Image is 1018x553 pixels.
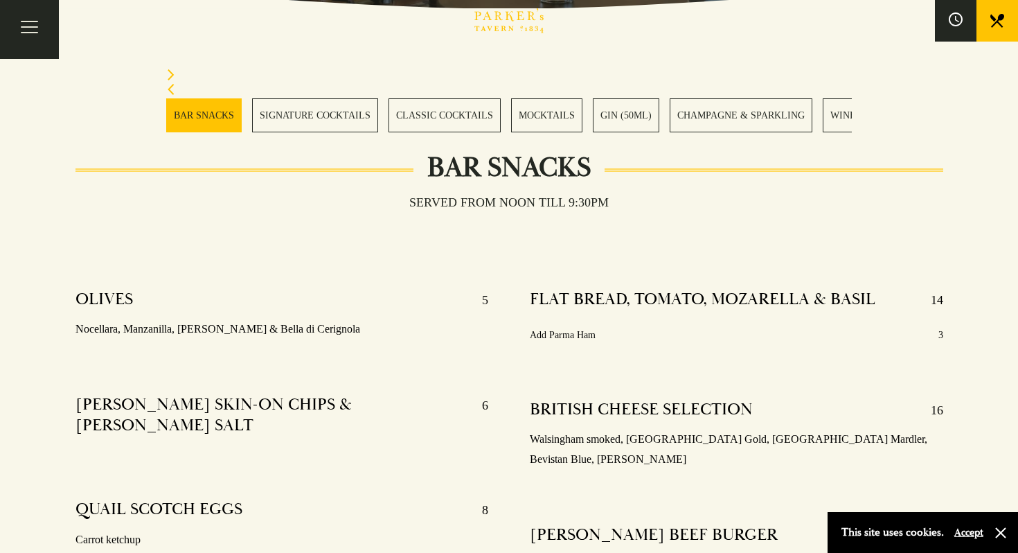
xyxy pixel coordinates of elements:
p: Carrot ketchup [75,530,489,550]
h4: [PERSON_NAME] BEEF BURGER [530,525,778,547]
h3: Served from noon till 9:30pm [395,195,623,210]
p: This site uses cookies. [841,523,944,543]
a: 5 / 28 [593,98,659,132]
p: 14 [917,289,943,311]
a: 2 / 28 [252,98,378,132]
p: 16 [917,399,943,421]
a: 6 / 28 [670,98,812,132]
h4: OLIVES [75,289,133,311]
p: 5 [468,289,488,311]
p: Walsingham smoked, [GEOGRAPHIC_DATA] Gold, [GEOGRAPHIC_DATA] Mardler, Bevistan Blue, [PERSON_NAME] [530,430,943,470]
p: Add Parma Ham [530,326,596,344]
button: Close and accept [994,526,1008,540]
a: 7 / 28 [823,98,869,132]
div: Next slide [166,69,852,84]
a: 3 / 28 [389,98,501,132]
a: 4 / 28 [511,98,582,132]
h4: FLAT BREAD, TOMATO, MOZARELLA & BASIL [530,289,875,311]
h4: [PERSON_NAME] SKIN-ON CHIPS & [PERSON_NAME] SALT [75,394,469,436]
p: 3 [938,326,943,344]
h4: BRITISH CHEESE SELECTION [530,399,753,421]
button: Accept [954,526,983,539]
a: 1 / 28 [166,98,242,132]
h2: Bar Snacks [413,151,605,184]
h4: QUAIL SCOTCH EGGS [75,499,242,521]
p: 6 [468,394,488,436]
p: Nocellara, Manzanilla, [PERSON_NAME] & Bella di Cerignola [75,319,489,340]
div: Previous slide [166,84,852,98]
p: 8 [468,499,488,521]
